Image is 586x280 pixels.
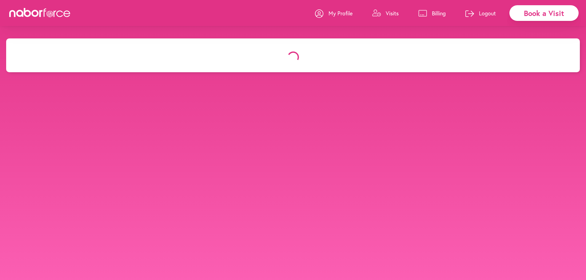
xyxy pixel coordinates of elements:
[315,4,353,22] a: My Profile
[479,10,496,17] p: Logout
[509,5,579,21] div: Book a Visit
[418,4,446,22] a: Billing
[386,10,399,17] p: Visits
[329,10,353,17] p: My Profile
[372,4,399,22] a: Visits
[465,4,496,22] a: Logout
[432,10,446,17] p: Billing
